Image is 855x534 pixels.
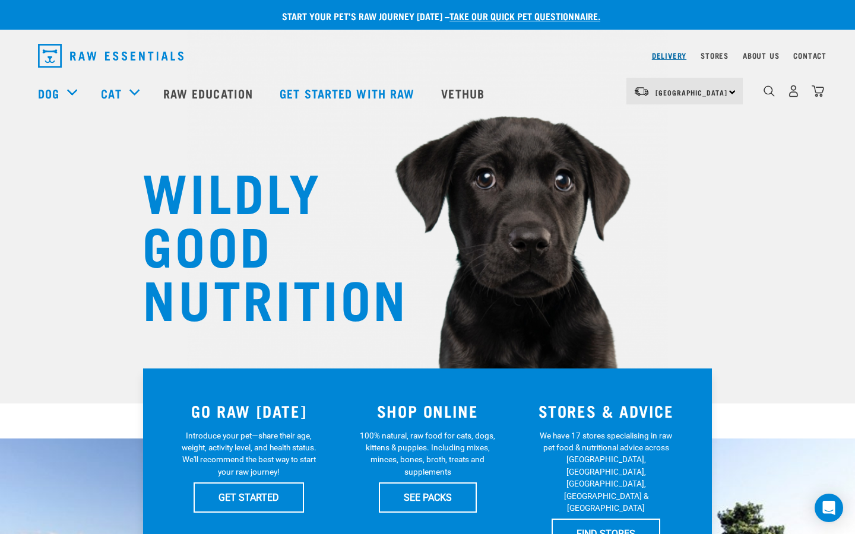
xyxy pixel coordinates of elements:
[358,430,498,478] p: 100% natural, raw food for cats, dogs, kittens & puppies. Including mixes, minces, bones, broth, ...
[346,402,510,420] h3: SHOP ONLINE
[151,69,268,117] a: Raw Education
[379,482,477,512] a: SEE PACKS
[28,39,826,72] nav: dropdown navigation
[449,13,600,18] a: take our quick pet questionnaire.
[101,84,121,102] a: Cat
[179,430,319,478] p: Introduce your pet—share their age, weight, activity level, and health status. We'll recommend th...
[268,69,429,117] a: Get started with Raw
[167,402,331,420] h3: GO RAW [DATE]
[655,90,727,94] span: [GEOGRAPHIC_DATA]
[38,84,59,102] a: Dog
[787,85,800,97] img: user.png
[429,69,499,117] a: Vethub
[812,85,824,97] img: home-icon@2x.png
[524,402,688,420] h3: STORES & ADVICE
[536,430,676,514] p: We have 17 stores specialising in raw pet food & nutritional advice across [GEOGRAPHIC_DATA], [GE...
[764,85,775,97] img: home-icon-1@2x.png
[652,53,686,58] a: Delivery
[793,53,826,58] a: Contact
[142,163,380,323] h1: WILDLY GOOD NUTRITION
[634,86,650,97] img: van-moving.png
[743,53,779,58] a: About Us
[815,494,843,522] div: Open Intercom Messenger
[38,44,183,68] img: Raw Essentials Logo
[194,482,304,512] a: GET STARTED
[701,53,729,58] a: Stores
